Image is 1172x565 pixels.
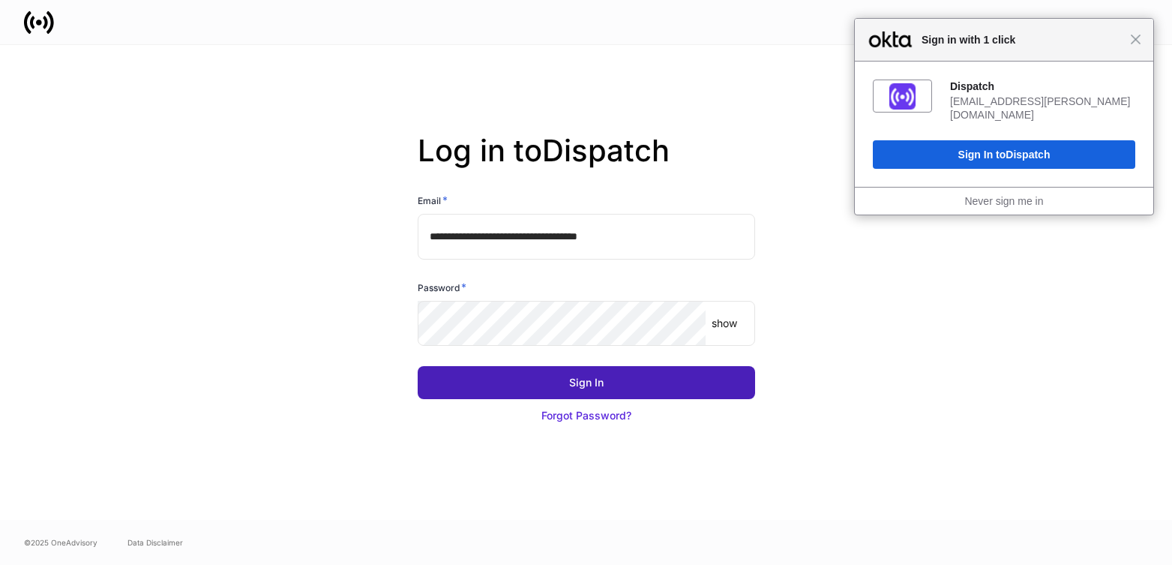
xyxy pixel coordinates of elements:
img: fs01jxrofoggULhDH358 [889,83,916,110]
p: show [712,316,737,331]
a: Data Disclaimer [127,536,183,548]
span: © 2025 OneAdvisory [24,536,97,548]
span: Dispatch [1006,149,1050,161]
h2: Log in to Dispatch [418,133,755,193]
div: Forgot Password? [541,408,631,423]
div: [EMAIL_ADDRESS][PERSON_NAME][DOMAIN_NAME] [950,95,1135,122]
div: Sign In [569,375,604,390]
span: Sign in with 1 click [914,31,1130,49]
button: Sign In [418,366,755,399]
button: Forgot Password? [418,399,755,432]
button: Sign In toDispatch [873,140,1135,169]
span: Close [1130,34,1141,45]
a: Never sign me in [964,195,1043,207]
div: Dispatch [950,80,1135,93]
h6: Email [418,193,448,208]
h6: Password [418,280,466,295]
